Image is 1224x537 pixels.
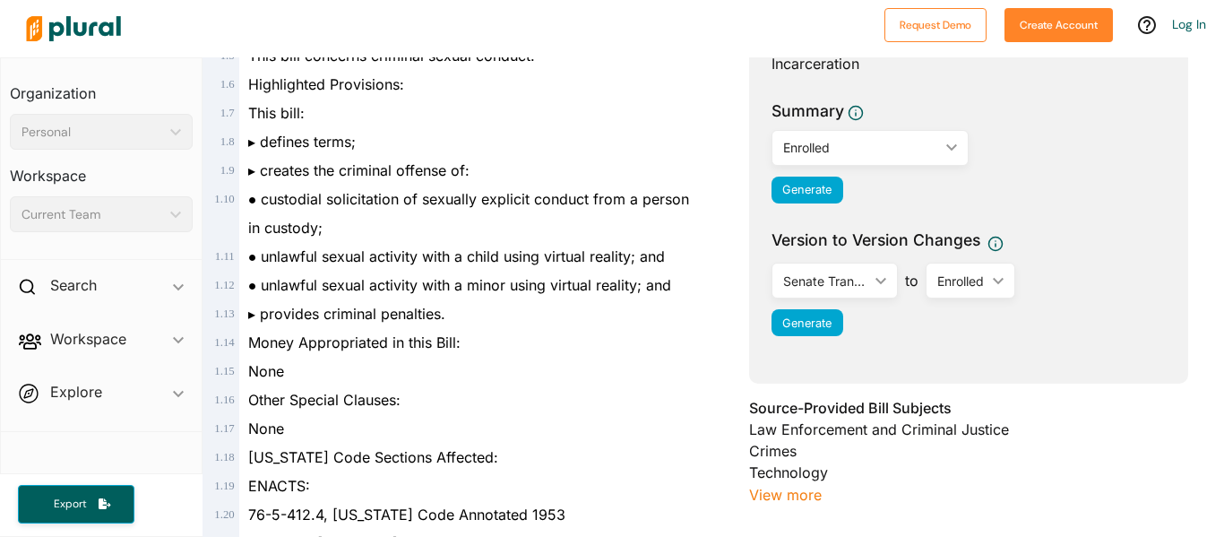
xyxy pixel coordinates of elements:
[248,448,498,466] span: [US_STATE] Code Sections Affected:
[214,307,234,320] span: 1 . 13
[248,506,565,524] span: 76-5-412.4, [US_STATE] Code Annotated 1953
[248,276,672,294] span: ● unlawful sexual activity with a minor using virtual reality; and
[771,177,843,204] button: Generate
[10,150,193,189] h3: Workspace
[248,333,461,351] span: Money Appropriated in this Bill:
[10,67,193,107] h3: Organization
[214,279,234,291] span: 1 . 12
[220,135,235,148] span: 1 . 8
[214,394,234,406] span: 1 . 16
[749,440,1188,462] div: Crimes
[749,483,822,507] button: View more
[1004,8,1113,42] button: Create Account
[214,422,234,435] span: 1 . 17
[771,100,844,123] h3: Summary
[248,161,470,179] span: ▸ creates the criminal offense of:
[214,365,234,377] span: 1 . 15
[884,8,987,42] button: Request Demo
[248,305,445,323] span: ▸ provides criminal penalties.
[50,275,97,295] h2: Search
[1004,14,1113,33] a: Create Account
[214,508,234,521] span: 1 . 20
[749,462,1188,483] div: Technology
[771,229,980,252] span: Version to Version Changes
[771,309,843,336] button: Generate
[41,497,99,512] span: Export
[220,78,235,91] span: 1 . 6
[214,336,234,349] span: 1 . 14
[749,419,1188,440] div: Law Enforcement and Criminal Justice
[220,107,235,119] span: 1 . 7
[937,272,986,290] div: Enrolled
[248,420,284,437] span: None
[248,133,356,151] span: ▸ defines terms;
[18,485,134,524] button: Export
[215,250,235,263] span: 1 . 11
[22,123,163,142] div: Personal
[884,14,987,33] a: Request Demo
[22,205,163,224] div: Current Team
[248,75,404,93] span: Highlighted Provisions:
[782,316,832,330] span: Generate
[248,362,284,380] span: None
[248,190,690,237] span: ● custodial solicitation of sexually explicit conduct from a person in custody;
[214,480,234,492] span: 1 . 19
[220,164,235,177] span: 1 . 9
[749,397,1188,419] h3: Source-Provided Bill Subjects
[783,272,868,290] div: Senate Transmittal Letter 1
[783,138,939,157] div: Enrolled
[1172,16,1206,32] a: Log In
[898,270,926,291] span: to
[248,477,310,495] span: ENACTS:
[248,104,305,122] span: This bill:
[248,391,401,409] span: Other Special Clauses:
[214,193,234,205] span: 1 . 10
[248,247,666,265] span: ● unlawful sexual activity with a child using virtual reality; and
[782,183,832,196] span: Generate
[214,451,234,463] span: 1 . 18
